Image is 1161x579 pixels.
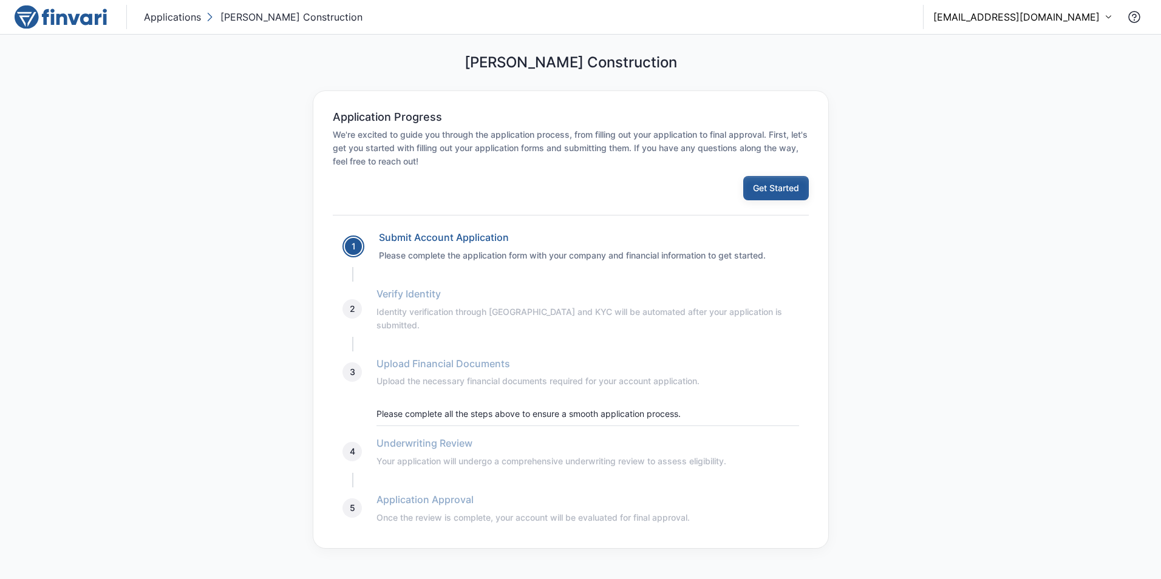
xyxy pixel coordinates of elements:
[933,10,1112,24] button: [EMAIL_ADDRESS][DOMAIN_NAME]
[376,407,799,421] p: Please complete all the steps above to ensure a smooth application process.
[379,231,509,243] a: Submit Account Application
[141,7,203,27] button: Applications
[333,110,442,124] h6: Application Progress
[333,128,809,168] h6: We're excited to guide you through the application process, from filling out your application to ...
[743,176,809,200] button: Get Started
[203,7,365,27] button: [PERSON_NAME] Construction
[15,5,107,29] img: logo
[1122,5,1146,29] button: Contact Support
[342,498,362,518] div: 5
[342,299,362,319] div: 2
[379,249,799,262] h6: Please complete the application form with your company and financial information to get started.
[933,10,1100,24] p: [EMAIL_ADDRESS][DOMAIN_NAME]
[465,54,677,72] h5: [PERSON_NAME] Construction
[342,442,362,461] div: 4
[342,362,362,382] div: 3
[144,10,201,24] p: Applications
[344,237,363,256] div: 1
[220,10,363,24] p: [PERSON_NAME] Construction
